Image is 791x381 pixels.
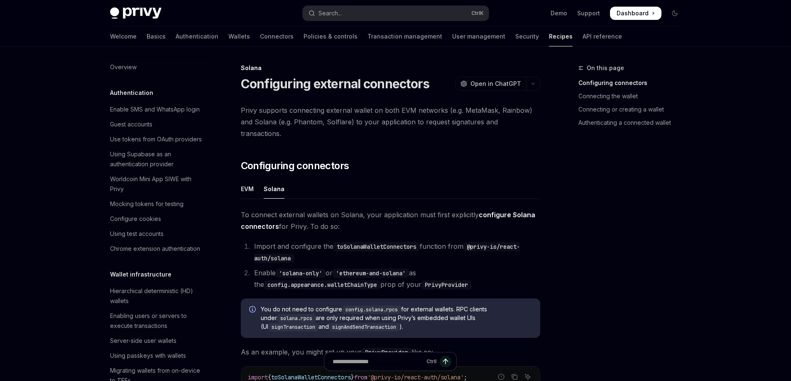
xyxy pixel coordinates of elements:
[304,27,358,46] a: Policies & controls
[252,240,540,264] li: Import and configure the function from
[277,314,316,323] code: solana.rpcs
[110,119,152,129] div: Guest accounts
[241,179,254,199] div: EVM
[452,27,505,46] a: User management
[241,64,540,72] div: Solana
[110,174,205,194] div: Worldcoin Mini App SIWE with Privy
[147,27,166,46] a: Basics
[110,134,202,144] div: Use tokens from OAuth providers
[241,104,540,139] span: Privy supports connecting external wallet on both EVM networks (e.g. MetaMask, Rainbow) and Solan...
[110,27,137,46] a: Welcome
[668,7,681,20] button: Toggle dark mode
[103,211,210,226] a: Configure cookies
[241,159,349,172] span: Configuring connectors
[103,172,210,197] a: Worldcoin Mini App SIWE with Privy
[110,199,184,209] div: Mocking tokens for testing
[578,103,688,116] a: Connecting or creating a wallet
[252,267,540,290] li: Enable or as the prop of your
[303,6,489,21] button: Open search
[110,149,205,169] div: Using Supabase as an authentication provider
[110,104,200,114] div: Enable SMS and WhatsApp login
[342,306,401,314] code: config.solana.rpcs
[610,7,661,20] a: Dashboard
[110,244,200,254] div: Chrome extension authentication
[261,305,532,331] span: You do not need to configure for external wallets. RPC clients under are only required when using...
[103,308,210,333] a: Enabling users or servers to execute transactions
[367,27,442,46] a: Transaction management
[577,9,600,17] a: Support
[110,311,205,331] div: Enabling users or servers to execute transactions
[110,62,137,72] div: Overview
[578,116,688,129] a: Authenticating a connected wallet
[103,226,210,241] a: Using test accounts
[241,76,430,91] h1: Configuring external connectors
[103,284,210,308] a: Hierarchical deterministic (HD) wallets
[318,8,342,18] div: Search...
[241,209,540,232] span: To connect external wallets on Solana, your application must first explicitly for Privy. To do so:
[103,241,210,256] a: Chrome extension authentication
[471,10,484,17] span: Ctrl K
[241,346,540,358] span: As an example, you might set up your like so:
[276,269,326,278] code: 'solana-only'
[110,269,171,279] h5: Wallet infrastructure
[578,90,688,103] a: Connecting the wallet
[455,77,526,91] button: Open in ChatGPT
[421,280,471,289] code: PrivyProvider
[260,27,294,46] a: Connectors
[264,179,284,199] div: Solana
[110,229,164,239] div: Using test accounts
[333,242,420,251] code: toSolanaWalletConnectors
[249,306,257,314] svg: Info
[587,63,624,73] span: On this page
[440,356,451,367] button: Send message
[268,323,318,331] code: signTransaction
[103,117,210,132] a: Guest accounts
[264,280,380,289] code: config.appearance.walletChainType
[515,27,539,46] a: Security
[103,333,210,348] a: Server-side user wallets
[103,102,210,117] a: Enable SMS and WhatsApp login
[362,348,411,357] code: PrivyProvider
[551,9,567,17] a: Demo
[110,88,153,98] h5: Authentication
[110,286,205,306] div: Hierarchical deterministic (HD) wallets
[110,214,161,224] div: Configure cookies
[103,197,210,211] a: Mocking tokens for testing
[103,132,210,147] a: Use tokens from OAuth providers
[110,336,176,346] div: Server-side user wallets
[333,352,423,371] input: Ask a question...
[578,76,688,90] a: Configuring connectors
[103,60,210,75] a: Overview
[176,27,218,46] a: Authentication
[333,269,409,278] code: 'ethereum-and-solana'
[110,351,186,361] div: Using passkeys with wallets
[228,27,250,46] a: Wallets
[549,27,573,46] a: Recipes
[583,27,622,46] a: API reference
[617,9,649,17] span: Dashboard
[470,80,521,88] span: Open in ChatGPT
[329,323,399,331] code: signAndSendTransaction
[110,7,162,19] img: dark logo
[103,147,210,172] a: Using Supabase as an authentication provider
[103,348,210,363] a: Using passkeys with wallets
